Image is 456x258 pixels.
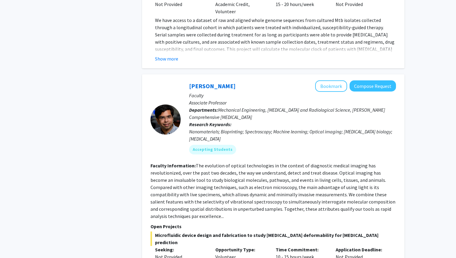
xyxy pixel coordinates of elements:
button: Compose Request to Ishan Barman [350,80,396,92]
button: Show more [155,55,178,62]
p: Faculty [189,92,396,99]
p: Time Commitment: [276,246,327,253]
b: Departments: [189,107,218,113]
div: Not Provided [155,1,206,8]
p: Seeking: [155,246,206,253]
span: Mechanical Engineering, [MEDICAL_DATA] and Radiological Science, [PERSON_NAME] Comprehensive [MED... [189,107,385,120]
p: Open Projects [150,223,396,230]
p: Application Deadline: [336,246,387,253]
span: Microfluidic device design and fabrication to study [MEDICAL_DATA] deformability for [MEDICAL_DAT... [150,232,396,246]
p: Opportunity Type: [215,246,267,253]
button: Add Ishan Barman to Bookmarks [315,80,347,92]
p: We have access to a dataset of raw and aligned whole genome sequences from cultured Mtb isolates ... [155,17,396,82]
b: Faculty Information: [150,163,196,169]
a: [PERSON_NAME] [189,82,236,90]
div: Nanomaterials; Bioprinting; Spectroscopy; Machine learning; Optical imaging; [MEDICAL_DATA] biolo... [189,128,396,142]
fg-read-more: The evolution of optical technologies in the context of diagnostic medical imaging has revolution... [150,163,395,219]
p: Associate Professor [189,99,396,106]
iframe: Chat [5,231,26,253]
b: Research Keywords: [189,121,232,127]
mat-chip: Accepting Students [189,145,236,154]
